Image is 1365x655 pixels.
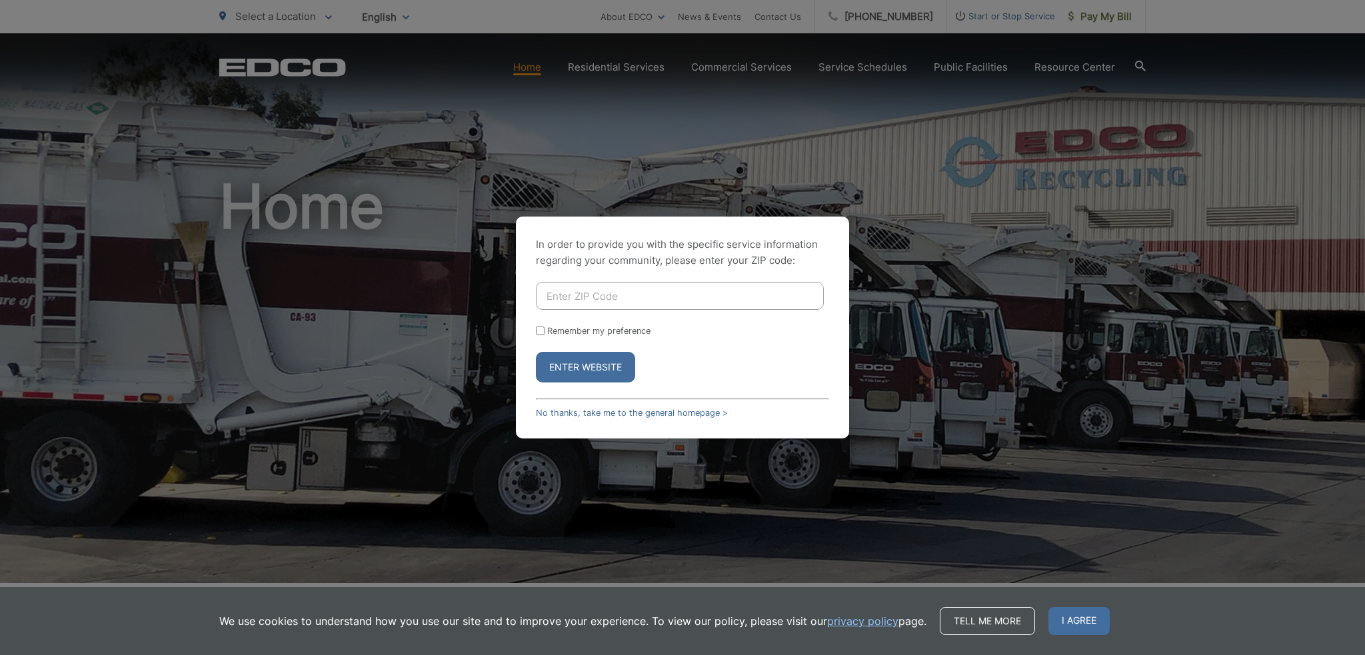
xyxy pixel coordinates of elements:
[827,613,898,629] a: privacy policy
[536,352,635,382] button: Enter Website
[536,282,824,310] input: Enter ZIP Code
[547,326,651,336] label: Remember my preference
[219,613,926,629] p: We use cookies to understand how you use our site and to improve your experience. To view our pol...
[940,607,1035,635] a: Tell me more
[536,408,728,418] a: No thanks, take me to the general homepage >
[536,237,829,269] p: In order to provide you with the specific service information regarding your community, please en...
[1048,607,1110,635] span: I agree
